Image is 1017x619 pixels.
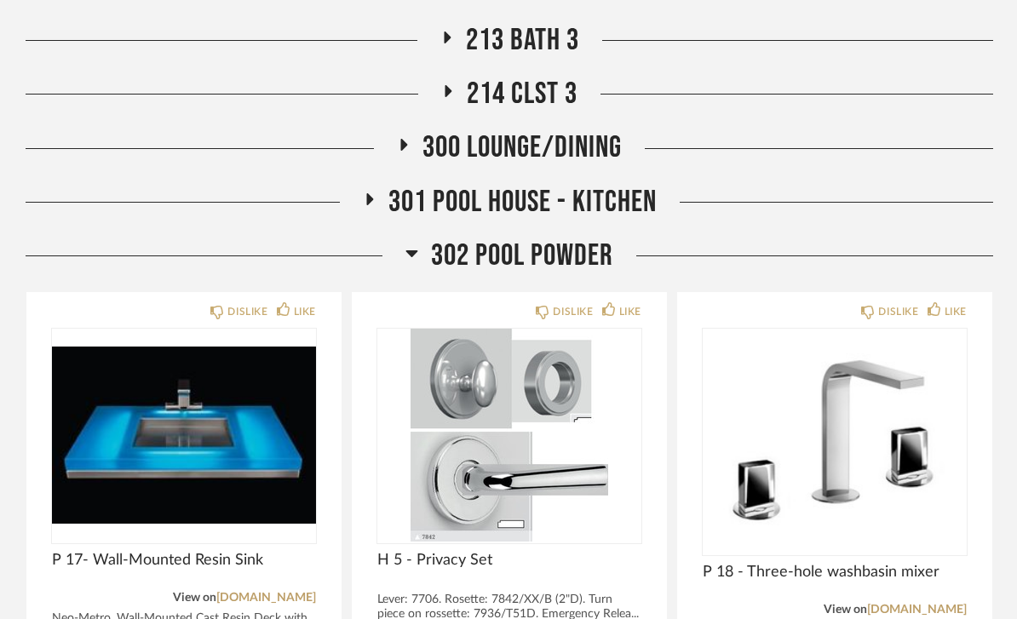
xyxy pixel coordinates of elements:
[878,303,918,320] div: DISLIKE
[553,303,593,320] div: DISLIKE
[867,604,967,616] a: [DOMAIN_NAME]
[467,76,577,112] span: 214 CLST 3
[422,129,622,166] span: 300 Lounge/Dining
[824,604,867,616] span: View on
[466,22,579,59] span: 213 Bath 3
[703,329,967,542] img: undefined
[388,184,657,221] span: 301 Pool House - Kitchen
[619,303,641,320] div: LIKE
[52,551,316,570] span: P 17- Wall-Mounted Resin Sink
[227,303,267,320] div: DISLIKE
[216,592,316,604] a: [DOMAIN_NAME]
[431,238,613,274] span: 302 Pool Powder
[173,592,216,604] span: View on
[703,329,967,542] div: 0
[703,563,967,582] span: P 18 - Three-hole washbasin mixer
[377,329,641,542] img: undefined
[294,303,316,320] div: LIKE
[945,303,967,320] div: LIKE
[377,551,641,570] span: H 5 - Privacy Set
[52,329,316,542] img: undefined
